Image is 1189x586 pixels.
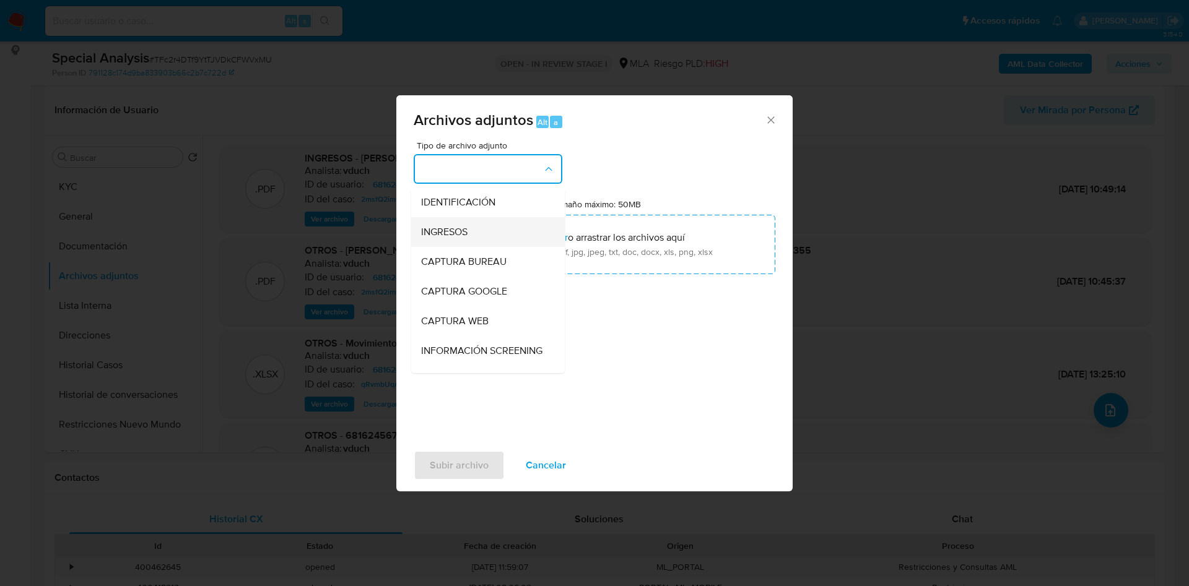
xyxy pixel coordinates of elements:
[552,199,641,210] label: Tamaño máximo: 50MB
[554,116,558,128] span: a
[421,285,507,298] span: CAPTURA GOOGLE
[421,256,507,268] span: CAPTURA BUREAU
[765,114,776,125] button: Cerrar
[421,315,489,327] span: CAPTURA WEB
[526,452,566,479] span: Cancelar
[538,116,547,128] span: Alt
[421,196,495,209] span: IDENTIFICACIÓN
[417,141,565,150] span: Tipo de archivo adjunto
[510,450,582,480] button: Cancelar
[414,109,533,131] span: Archivos adjuntos
[421,345,542,357] span: INFORMACIÓN SCREENING
[421,226,468,238] span: INGRESOS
